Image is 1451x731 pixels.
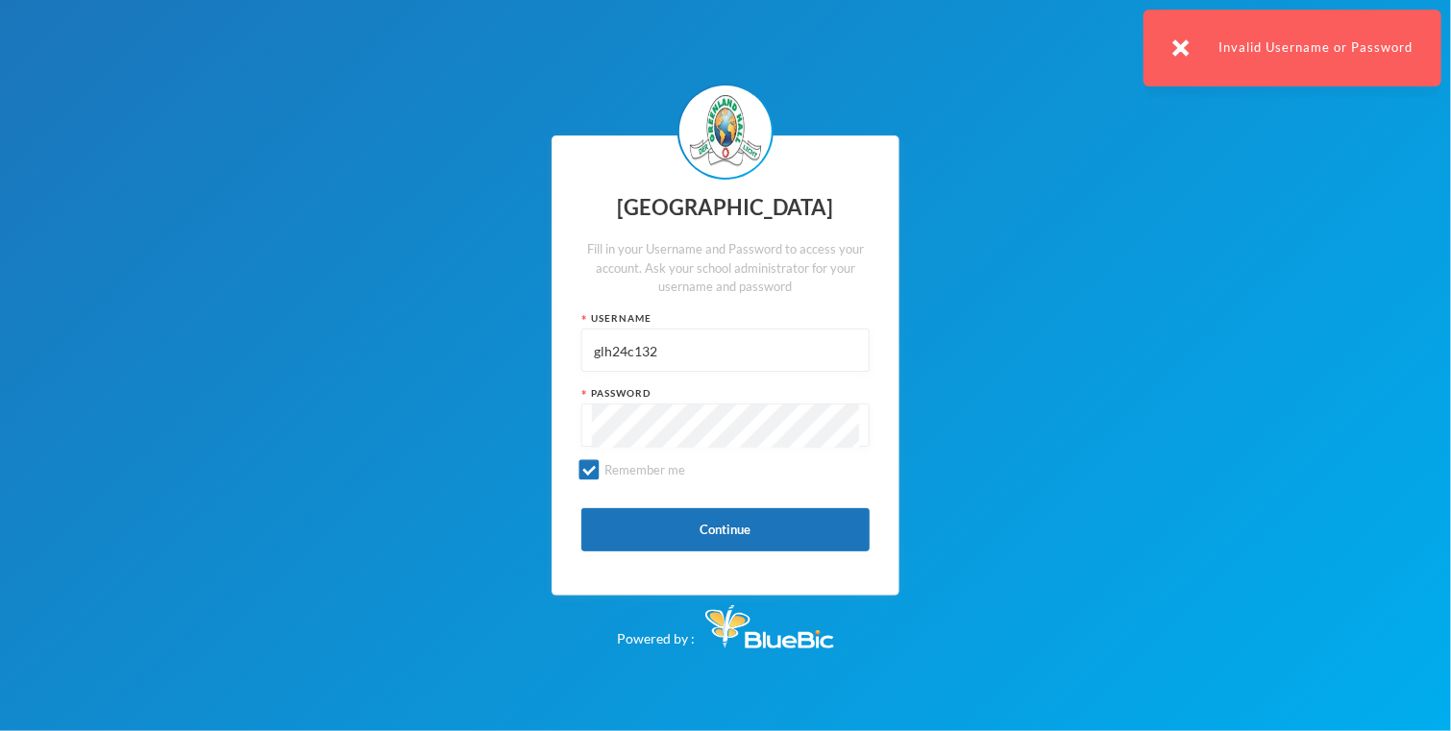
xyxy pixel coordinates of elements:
[581,311,870,326] div: Username
[581,386,870,401] div: Password
[581,189,870,227] div: [GEOGRAPHIC_DATA]
[705,605,834,648] img: Bluebic
[581,508,870,551] button: Continue
[1144,10,1441,86] div: Invalid Username or Password
[597,462,693,477] span: Remember me
[581,240,870,297] div: Fill in your Username and Password to access your account. Ask your school administrator for your...
[618,596,834,648] div: Powered by :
